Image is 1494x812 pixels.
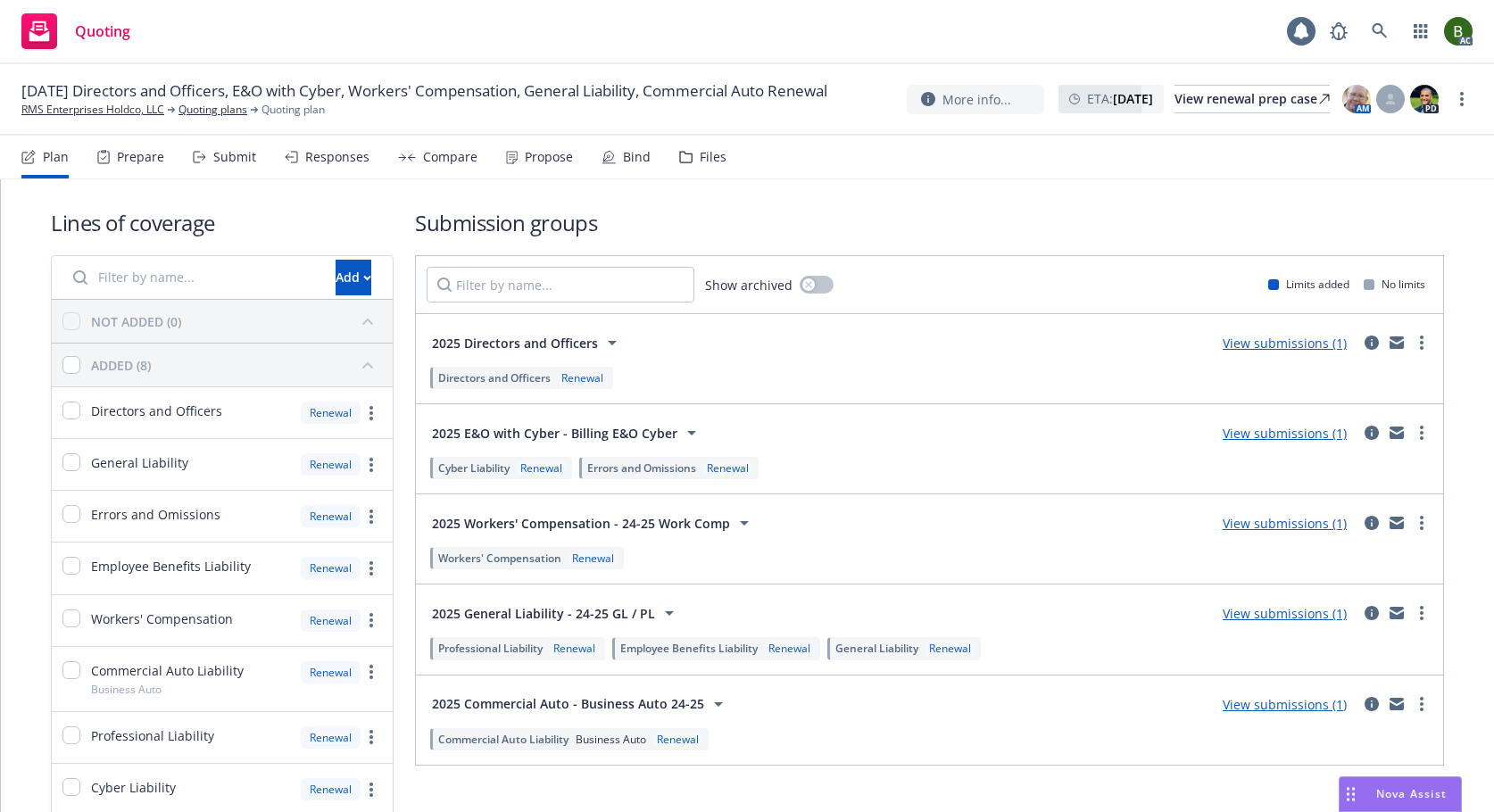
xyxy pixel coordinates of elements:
[587,460,696,476] span: Errors and Omissions
[438,370,551,385] span: Directors and Officers
[1410,85,1439,113] img: photo
[301,505,361,527] div: Renewal
[261,102,325,118] span: Quoting plan
[361,558,382,579] a: more
[1386,693,1407,715] a: mail
[91,356,151,375] div: ADDED (8)
[620,641,758,656] span: Employee Benefits Liability
[1361,512,1382,534] a: circleInformation
[1321,13,1357,49] a: Report a Bug
[361,661,382,683] a: more
[91,312,181,331] div: NOT ADDED (0)
[91,307,382,336] button: NOT ADDED (0)
[301,661,361,684] div: Renewal
[336,261,371,294] div: Add
[1411,332,1432,353] a: more
[700,150,726,164] div: Files
[558,370,607,385] div: Renewal
[653,732,702,747] div: Renewal
[336,260,371,295] button: Add
[432,334,598,352] span: 2025 Directors and Officers
[178,102,247,118] a: Quoting plans
[576,732,646,747] span: Business Auto
[1386,602,1407,624] a: mail
[1361,332,1382,353] a: circleInformation
[427,505,760,541] button: 2025 Workers' Compensation - 24-25 Work Comp
[427,325,628,360] button: 2025 Directors and Officers
[1087,89,1153,108] span: ETA :
[301,453,361,476] div: Renewal
[361,609,382,631] a: more
[427,267,694,302] input: Filter by name...
[1268,277,1349,292] div: Limits added
[361,726,382,748] a: more
[550,641,599,656] div: Renewal
[1113,90,1153,107] strong: [DATE]
[361,402,382,424] a: more
[91,453,188,472] span: General Liability
[1411,512,1432,534] a: more
[91,661,244,680] span: Commercial Auto Liability
[301,402,361,424] div: Renewal
[75,24,130,38] span: Quoting
[1361,602,1382,624] a: circleInformation
[1386,422,1407,443] a: mail
[1223,335,1347,352] a: View submissions (1)
[1340,777,1362,811] div: Drag to move
[703,460,752,476] div: Renewal
[1364,277,1425,292] div: No limits
[1411,602,1432,624] a: more
[1376,786,1447,801] span: Nova Assist
[62,260,325,295] input: Filter by name...
[765,641,814,656] div: Renewal
[91,682,162,697] span: Business Auto
[91,505,220,524] span: Errors and Omissions
[623,150,651,164] div: Bind
[1411,693,1432,715] a: more
[91,351,382,379] button: ADDED (8)
[1361,422,1382,443] a: circleInformation
[517,460,566,476] div: Renewal
[432,604,655,623] span: 2025 General Liability - 24-25 GL / PL
[438,460,510,476] span: Cyber Liability
[14,6,137,56] a: Quoting
[1362,13,1398,49] a: Search
[427,415,708,451] button: 2025 E&O with Cyber - Billing E&O Cyber
[1174,86,1330,112] div: View renewal prep case
[432,694,704,713] span: 2025 Commercial Auto - Business Auto 24-25
[427,686,735,722] button: 2025 Commercial Auto - Business Auto 24-25
[213,150,256,164] div: Submit
[1223,515,1347,532] a: View submissions (1)
[835,641,918,656] span: General Liability
[361,779,382,800] a: more
[907,85,1044,114] button: More info...
[942,90,1011,109] span: More info...
[1386,512,1407,534] a: mail
[21,102,164,118] a: RMS Enterprises Holdco, LLC
[432,514,730,533] span: 2025 Workers' Compensation - 24-25 Work Comp
[1411,422,1432,443] a: more
[301,557,361,579] div: Renewal
[438,551,561,566] span: Workers' Compensation
[51,208,394,237] h1: Lines of coverage
[301,726,361,749] div: Renewal
[361,454,382,476] a: more
[1339,776,1462,812] button: Nova Assist
[305,150,369,164] div: Responses
[301,609,361,632] div: Renewal
[525,150,573,164] div: Propose
[91,726,214,745] span: Professional Liability
[705,276,793,294] span: Show archived
[438,732,569,747] span: Commercial Auto Liability
[1403,13,1439,49] a: Switch app
[1223,425,1347,442] a: View submissions (1)
[432,424,677,443] span: 2025 E&O with Cyber - Billing E&O Cyber
[117,150,164,164] div: Prepare
[91,778,176,797] span: Cyber Liability
[1451,88,1473,110] a: more
[91,557,251,576] span: Employee Benefits Liability
[1223,696,1347,713] a: View submissions (1)
[423,150,477,164] div: Compare
[1361,693,1382,715] a: circleInformation
[438,641,543,656] span: Professional Liability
